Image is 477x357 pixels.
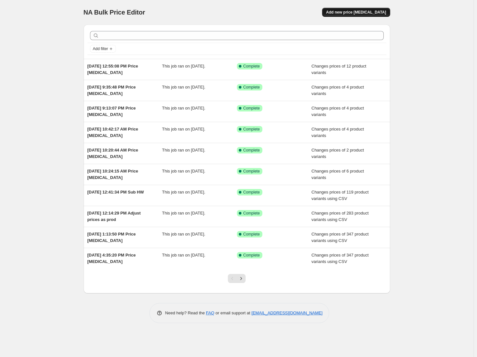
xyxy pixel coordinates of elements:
[90,45,116,53] button: Add filter
[311,85,364,96] span: Changes prices of 4 product variants
[311,106,364,117] span: Changes prices of 4 product variants
[214,310,251,315] span: or email support at
[87,64,138,75] span: [DATE] 12:55:08 PM Price [MEDICAL_DATA]
[311,232,369,243] span: Changes prices of 347 product variants using CSV
[311,148,364,159] span: Changes prices of 2 product variants
[162,127,205,131] span: This job ran on [DATE].
[87,253,136,264] span: [DATE] 4:35:20 PM Price [MEDICAL_DATA]
[251,310,322,315] a: [EMAIL_ADDRESS][DOMAIN_NAME]
[311,211,369,222] span: Changes prices of 283 product variants using CSV
[311,253,369,264] span: Changes prices of 347 product variants using CSV
[87,211,141,222] span: [DATE] 12:14:29 PM Adjust prices as prod
[243,211,260,216] span: Complete
[87,190,144,194] span: [DATE] 12:41:34 PM Sub HW
[243,190,260,195] span: Complete
[311,190,369,201] span: Changes prices of 119 product variants using CSV
[87,148,138,159] span: [DATE] 10:20:44 AM Price [MEDICAL_DATA]
[87,232,136,243] span: [DATE] 1:13:50 PM Price [MEDICAL_DATA]
[243,148,260,153] span: Complete
[162,253,205,257] span: This job ran on [DATE].
[84,9,145,16] span: NA Bulk Price Editor
[228,274,246,283] nav: Pagination
[162,211,205,215] span: This job ran on [DATE].
[243,169,260,174] span: Complete
[243,64,260,69] span: Complete
[93,46,108,51] span: Add filter
[237,274,246,283] button: Next
[162,85,205,89] span: This job ran on [DATE].
[162,232,205,236] span: This job ran on [DATE].
[162,190,205,194] span: This job ran on [DATE].
[162,148,205,152] span: This job ran on [DATE].
[326,10,386,15] span: Add new price [MEDICAL_DATA]
[162,106,205,110] span: This job ran on [DATE].
[243,232,260,237] span: Complete
[87,127,138,138] span: [DATE] 10:42:17 AM Price [MEDICAL_DATA]
[162,64,205,68] span: This job ran on [DATE].
[311,127,364,138] span: Changes prices of 4 product variants
[311,169,364,180] span: Changes prices of 6 product variants
[87,85,136,96] span: [DATE] 9:35:48 PM Price [MEDICAL_DATA]
[243,106,260,111] span: Complete
[165,310,206,315] span: Need help? Read the
[206,310,214,315] a: FAQ
[87,169,138,180] span: [DATE] 10:24:15 AM Price [MEDICAL_DATA]
[87,106,136,117] span: [DATE] 9:13:07 PM Price [MEDICAL_DATA]
[162,169,205,173] span: This job ran on [DATE].
[322,8,390,17] button: Add new price [MEDICAL_DATA]
[311,64,366,75] span: Changes prices of 12 product variants
[243,85,260,90] span: Complete
[243,127,260,132] span: Complete
[243,253,260,258] span: Complete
